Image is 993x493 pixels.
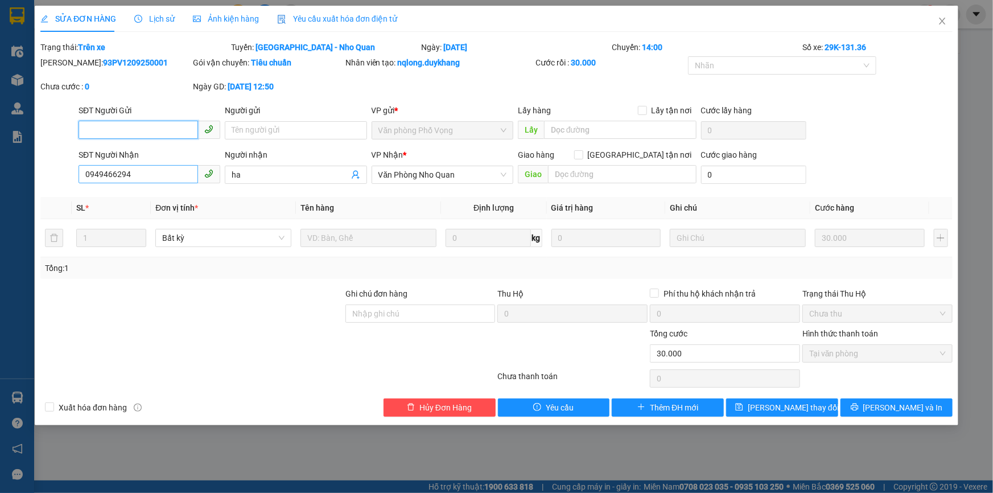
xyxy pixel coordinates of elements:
[518,165,548,183] span: Giao
[518,121,544,139] span: Lấy
[78,43,105,52] b: Trên xe
[193,15,201,23] span: picture
[225,104,366,117] div: Người gửi
[85,82,89,91] b: 0
[300,229,436,247] input: VD: Bàn, Ghế
[39,41,230,54] div: Trạng thái:
[518,106,551,115] span: Lấy hàng
[444,43,468,52] b: [DATE]
[256,43,375,52] b: [GEOGRAPHIC_DATA] - Nho Quan
[650,401,698,414] span: Thêm ĐH mới
[851,403,859,412] span: printer
[735,403,743,412] span: save
[531,229,542,247] span: kg
[134,14,175,23] span: Lịch sử
[701,150,757,159] label: Cước giao hàng
[378,166,506,183] span: Văn Phòng Nho Quan
[825,43,866,52] b: 29K-131.36
[372,104,513,117] div: VP gửi
[162,229,285,246] span: Bất kỳ
[926,6,958,38] button: Close
[611,41,801,54] div: Chuyến:
[155,203,198,212] span: Đơn vị tính
[54,401,131,414] span: Xuất hóa đơn hàng
[45,262,384,274] div: Tổng: 1
[815,203,854,212] span: Cước hàng
[748,401,839,414] span: [PERSON_NAME] thay đổi
[378,122,506,139] span: Văn phòng Phố Vọng
[419,401,472,414] span: Hủy Đơn Hàng
[863,401,943,414] span: [PERSON_NAME] và In
[642,43,662,52] b: 14:00
[421,41,611,54] div: Ngày:
[473,203,514,212] span: Định lượng
[204,125,213,134] span: phone
[40,80,191,93] div: Chưa cước :
[497,370,649,390] div: Chưa thanh toán
[612,398,724,417] button: plusThêm ĐH mới
[351,170,360,179] span: user-add
[345,305,496,323] input: Ghi chú đơn hàng
[204,169,213,178] span: phone
[300,203,334,212] span: Tên hàng
[551,203,594,212] span: Giá trị hàng
[407,403,415,412] span: delete
[134,15,142,23] span: clock-circle
[801,41,954,54] div: Số xe:
[230,41,421,54] div: Tuyến:
[225,149,366,161] div: Người nhận
[193,56,343,69] div: Gói vận chuyển:
[637,403,645,412] span: plus
[701,121,806,139] input: Cước lấy hàng
[840,398,953,417] button: printer[PERSON_NAME] và In
[546,401,574,414] span: Yêu cầu
[551,229,661,247] input: 0
[659,287,760,300] span: Phí thu hộ khách nhận trả
[548,165,697,183] input: Dọc đường
[79,149,220,161] div: SĐT Người Nhận
[345,289,408,298] label: Ghi chú đơn hàng
[277,15,286,24] img: icon
[134,404,142,412] span: info-circle
[498,398,610,417] button: exclamation-circleYêu cầu
[544,121,697,139] input: Dọc đường
[79,104,220,117] div: SĐT Người Gửi
[701,106,752,115] label: Cước lấy hàng
[40,56,191,69] div: [PERSON_NAME]:
[193,80,343,93] div: Ngày GD:
[802,287,953,300] div: Trạng thái Thu Hộ
[665,197,810,219] th: Ghi chú
[345,56,534,69] div: Nhân viên tạo:
[670,229,806,247] input: Ghi Chú
[40,14,116,23] span: SỬA ĐƠN HÀNG
[809,305,946,322] span: Chưa thu
[251,58,291,67] b: Tiêu chuẩn
[809,345,946,362] span: Tại văn phòng
[533,403,541,412] span: exclamation-circle
[650,329,687,338] span: Tổng cước
[372,150,403,159] span: VP Nhận
[76,203,85,212] span: SL
[398,58,460,67] b: nqlong.duykhang
[518,150,554,159] span: Giao hàng
[45,229,63,247] button: delete
[571,58,596,67] b: 30.000
[802,329,878,338] label: Hình thức thanh toán
[583,149,697,161] span: [GEOGRAPHIC_DATA] tận nơi
[40,15,48,23] span: edit
[815,229,925,247] input: 0
[535,56,686,69] div: Cước rồi :
[934,229,948,247] button: plus
[277,14,397,23] span: Yêu cầu xuất hóa đơn điện tử
[647,104,697,117] span: Lấy tận nơi
[228,82,274,91] b: [DATE] 12:50
[938,17,947,26] span: close
[193,14,259,23] span: Ảnh kiện hàng
[103,58,168,67] b: 93PV1209250001
[497,289,524,298] span: Thu Hộ
[701,166,806,184] input: Cước giao hàng
[726,398,838,417] button: save[PERSON_NAME] thay đổi
[384,398,496,417] button: deleteHủy Đơn Hàng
